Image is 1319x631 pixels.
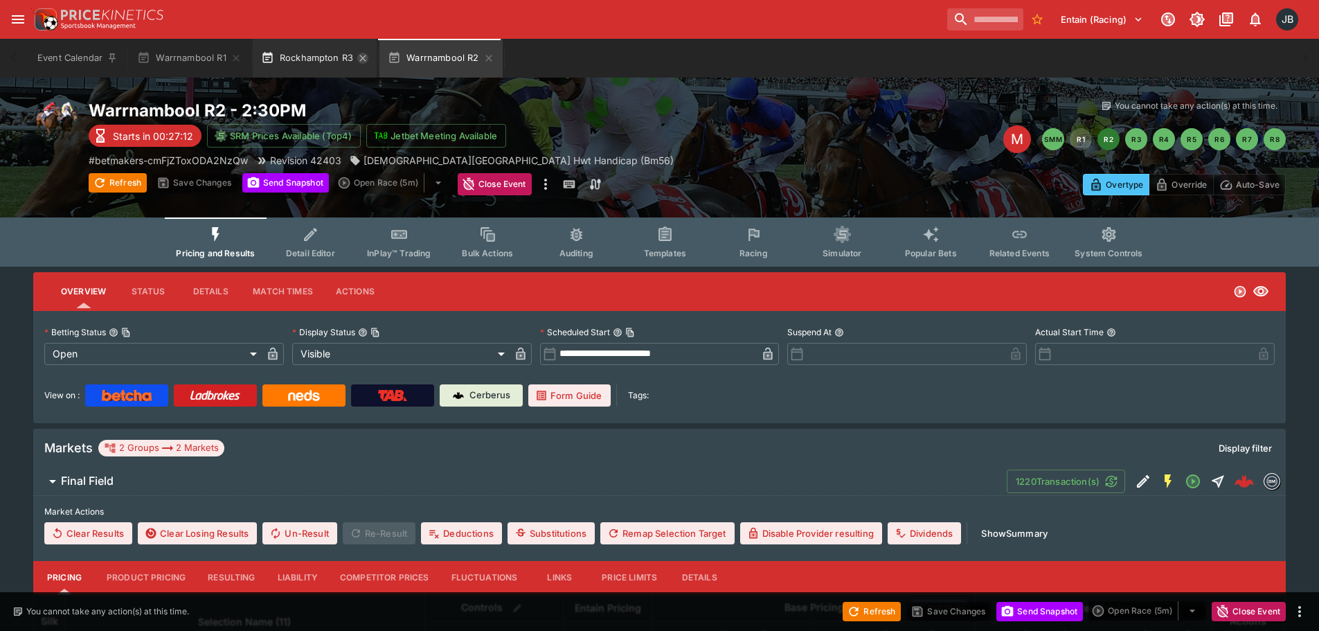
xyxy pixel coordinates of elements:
span: Templates [644,248,686,258]
p: Cerberus [469,389,510,402]
button: Display StatusCopy To Clipboard [358,328,368,337]
button: Documentation [1214,7,1239,32]
button: Suspend At [834,328,844,337]
button: R5 [1181,128,1203,150]
img: jetbet-logo.svg [374,129,388,143]
div: Start From [1083,174,1286,195]
img: TabNZ [378,390,407,401]
button: open drawer [6,7,30,32]
button: Rockhampton R3 [253,39,377,78]
button: more [1291,603,1308,620]
button: Auto-Save [1213,174,1286,195]
button: Match Times [242,275,324,308]
img: horse_racing.png [33,100,78,144]
button: Dividends [888,522,961,544]
button: Links [528,561,591,594]
button: R1 [1070,128,1092,150]
button: Competitor Prices [329,561,440,594]
p: Starts in 00:27:12 [113,129,193,143]
p: Override [1172,177,1207,192]
button: Straight [1205,469,1230,494]
div: Open [44,343,262,365]
label: View on : [44,384,80,407]
button: R8 [1264,128,1286,150]
button: Select Tenant [1052,8,1151,30]
button: Betting StatusCopy To Clipboard [109,328,118,337]
button: SMM [1042,128,1064,150]
img: Neds [288,390,319,401]
button: Copy To Clipboard [121,328,131,337]
button: Status [117,275,179,308]
button: SRM Prices Available (Top4) [207,124,361,148]
button: ShowSummary [973,522,1056,544]
button: SGM Enabled [1156,469,1181,494]
img: PriceKinetics Logo [30,6,58,33]
img: Sportsbook Management [61,23,136,29]
button: Warrnambool R2 [379,39,502,78]
p: Revision 42403 [270,153,341,168]
button: Connected to PK [1156,7,1181,32]
label: Market Actions [44,501,1275,522]
button: Details [668,561,730,594]
img: Ladbrokes [190,390,240,401]
span: Simulator [823,248,861,258]
button: Pricing [33,561,96,594]
button: Close Event [1212,602,1286,621]
button: Substitutions [508,522,595,544]
img: logo-cerberus--red.svg [1235,472,1254,491]
div: Visible [292,343,510,365]
span: Detail Editor [286,248,335,258]
p: [DEMOGRAPHIC_DATA][GEOGRAPHIC_DATA] Hwt Handicap (Bm56) [364,153,674,168]
button: Deductions [421,522,502,544]
svg: Open [1185,473,1201,490]
button: R4 [1153,128,1175,150]
button: Warrnambool R1 [129,39,249,78]
span: Related Events [989,248,1050,258]
button: Clear Losing Results [138,522,257,544]
button: 1220Transaction(s) [1007,470,1125,493]
img: Betcha [102,390,152,401]
div: betmakers [1264,473,1280,490]
p: Overtype [1106,177,1143,192]
button: Edit Detail [1131,469,1156,494]
span: InPlay™ Trading [367,248,431,258]
h2: Copy To Clipboard [89,100,688,121]
button: Resulting [197,561,266,594]
button: Override [1149,174,1213,195]
nav: pagination navigation [1042,128,1286,150]
button: Price Limits [591,561,668,594]
div: Josh Brown [1276,8,1298,30]
span: Pricing and Results [176,248,255,258]
button: Details [179,275,242,308]
div: Edit Meeting [1003,125,1031,153]
p: Betting Status [44,326,106,338]
button: R6 [1208,128,1230,150]
span: Re-Result [343,522,415,544]
p: Suspend At [787,326,832,338]
a: f13ccc2b-4f62-49d7-b607-01b5f180c9db [1230,468,1258,495]
button: Overtype [1083,174,1149,195]
button: Product Pricing [96,561,197,594]
img: betmakers [1264,474,1280,489]
p: Actual Start Time [1035,326,1104,338]
button: R2 [1097,128,1120,150]
button: Send Snapshot [996,602,1083,621]
svg: Visible [1253,283,1269,300]
button: Actions [324,275,386,308]
div: Lady Bay Resort Hwt Handicap (Bm56) [350,153,674,168]
button: No Bookmarks [1026,8,1048,30]
button: R7 [1236,128,1258,150]
button: Send Snapshot [242,173,329,193]
button: Copy To Clipboard [370,328,380,337]
button: more [537,173,554,195]
button: Notifications [1243,7,1268,32]
button: Copy To Clipboard [625,328,635,337]
div: Event type filters [165,217,1154,267]
h6: Final Field [61,474,114,488]
button: Fluctuations [440,561,529,594]
span: Auditing [559,248,593,258]
button: Final Field [33,468,1007,495]
button: Overview [50,275,117,308]
span: Racing [739,248,768,258]
button: Display filter [1210,437,1280,459]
